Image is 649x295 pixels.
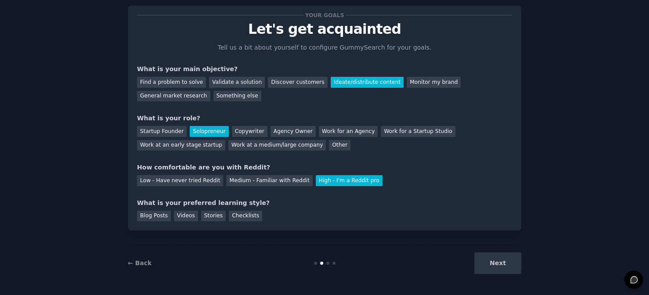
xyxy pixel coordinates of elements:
[214,43,435,52] p: Tell us a bit about yourself to configure GummySearch for your goals.
[137,77,206,88] div: Find a problem to solve
[128,259,151,266] a: ← Back
[137,163,512,172] div: How comfortable are you with Reddit?
[137,198,512,208] div: What is your preferred learning style?
[137,91,210,102] div: General market research
[201,211,226,222] div: Stories
[232,126,267,137] div: Copywriter
[303,11,346,20] span: Your goals
[137,22,512,37] p: Let's get acquainted
[137,65,512,74] div: What is your main objective?
[319,126,378,137] div: Work for an Agency
[407,77,461,88] div: Monitor my brand
[329,140,350,151] div: Other
[137,114,512,123] div: What is your role?
[137,126,187,137] div: Startup Founder
[381,126,455,137] div: Work for a Startup Studio
[226,175,312,186] div: Medium - Familiar with Reddit
[213,91,261,102] div: Something else
[174,211,198,222] div: Videos
[137,211,171,222] div: Blog Posts
[137,175,223,186] div: Low - Have never tried Reddit
[270,126,316,137] div: Agency Owner
[316,175,382,186] div: High - I'm a Reddit pro
[331,77,404,88] div: Ideate/distribute content
[268,77,327,88] div: Discover customers
[229,211,262,222] div: Checklists
[137,140,225,151] div: Work at an early stage startup
[209,77,265,88] div: Validate a solution
[190,126,228,137] div: Solopreneur
[228,140,326,151] div: Work at a medium/large company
